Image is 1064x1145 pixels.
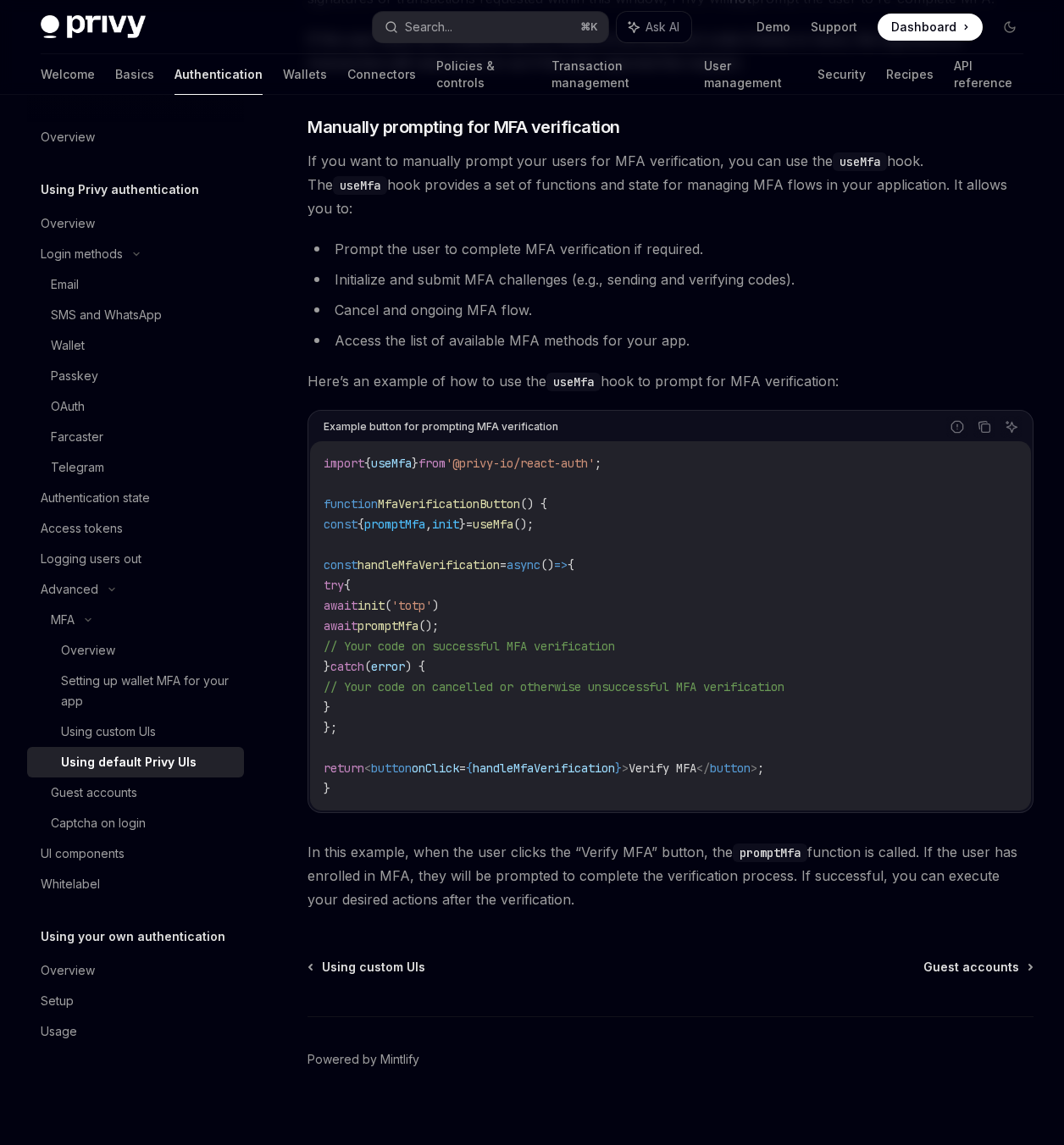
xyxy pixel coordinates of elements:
[41,54,95,95] a: Welcome
[751,761,757,776] span: >
[371,761,412,776] span: button
[446,456,595,471] span: '@privy-io/react-auth'
[622,761,629,776] span: >
[27,300,244,330] a: SMS and WhatsApp
[324,761,364,776] span: return
[41,1021,77,1042] div: Usage
[324,598,357,613] span: await
[41,960,95,981] div: Overview
[330,659,364,674] span: catch
[1000,416,1022,438] button: Ask AI
[466,517,473,532] span: =
[466,761,473,776] span: {
[364,456,371,471] span: {
[324,496,378,512] span: function
[51,305,162,325] div: SMS and WhatsApp
[364,761,371,776] span: <
[308,149,1034,220] span: If you want to manually prompt your users for MFA verification, you can use the hook. The hook pr...
[811,19,857,36] a: Support
[51,813,146,833] div: Captcha on login
[308,840,1034,911] span: In this example, when the user clicks the “Verify MFA” button, the function is called. If the use...
[629,761,696,776] span: Verify MFA
[554,557,568,572] span: =>
[51,274,79,295] div: Email
[595,456,601,471] span: ;
[817,54,866,95] a: Security
[333,176,387,195] code: useMfa
[41,549,141,569] div: Logging users out
[540,557,554,572] span: ()
[646,19,679,36] span: Ask AI
[412,761,459,776] span: onClick
[507,557,540,572] span: async
[308,298,1034,322] li: Cancel and ongoing MFA flow.
[27,208,244,239] a: Overview
[996,14,1023,41] button: Toggle dark mode
[51,610,75,630] div: MFA
[61,752,197,772] div: Using default Privy UIs
[175,54,263,95] a: Authentication
[41,180,199,200] h5: Using Privy authentication
[580,20,598,34] span: ⌘ K
[513,517,534,532] span: ();
[27,452,244,483] a: Telegram
[51,335,85,356] div: Wallet
[283,54,327,95] a: Wallets
[357,598,385,613] span: init
[41,127,95,147] div: Overview
[27,330,244,361] a: Wallet
[432,598,439,613] span: )
[704,54,797,95] a: User management
[27,666,244,716] a: Setting up wallet MFA for your app
[308,237,1034,261] li: Prompt the user to complete MFA verification if required.
[364,517,425,532] span: promptMfa
[27,483,244,513] a: Authentication state
[27,635,244,666] a: Overview
[347,54,416,95] a: Connectors
[886,54,934,95] a: Recipes
[324,456,364,471] span: import
[418,618,439,633] span: ();
[473,761,615,776] span: handleMfaVerification
[308,369,1034,393] span: Here’s an example of how to use the hook to prompt for MFA verification:
[51,783,137,803] div: Guest accounts
[418,456,446,471] span: from
[27,716,244,747] a: Using custom UIs
[378,496,520,512] span: MfaVerificationButton
[308,1051,419,1068] a: Powered by Mintlify
[27,1016,244,1047] a: Usage
[324,679,784,694] span: // Your code on cancelled or otherwise unsuccessful MFA verification
[324,781,330,796] span: }
[27,869,244,899] a: Whitelabel
[41,874,100,894] div: Whitelabel
[733,844,807,862] code: promptMfa
[696,761,710,776] span: </
[27,544,244,574] a: Logging users out
[473,517,513,532] span: useMfa
[27,361,244,391] a: Passkey
[51,396,85,417] div: OAuth
[436,54,531,95] a: Policies & controls
[27,838,244,869] a: UI components
[324,659,330,674] span: }
[27,955,244,986] a: Overview
[878,14,983,41] a: Dashboard
[459,517,466,532] span: }
[923,959,1032,976] a: Guest accounts
[973,416,995,438] button: Copy the contents from the code block
[41,15,146,39] img: dark logo
[710,761,751,776] span: button
[27,747,244,777] a: Using default Privy UIs
[364,659,371,674] span: (
[27,422,244,452] a: Farcaster
[344,578,351,593] span: {
[41,844,125,864] div: UI components
[324,700,330,715] span: }
[61,640,115,661] div: Overview
[756,19,790,36] a: Demo
[115,54,154,95] a: Basics
[946,416,968,438] button: Report incorrect code
[61,722,156,742] div: Using custom UIs
[615,761,622,776] span: }
[757,761,764,776] span: ;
